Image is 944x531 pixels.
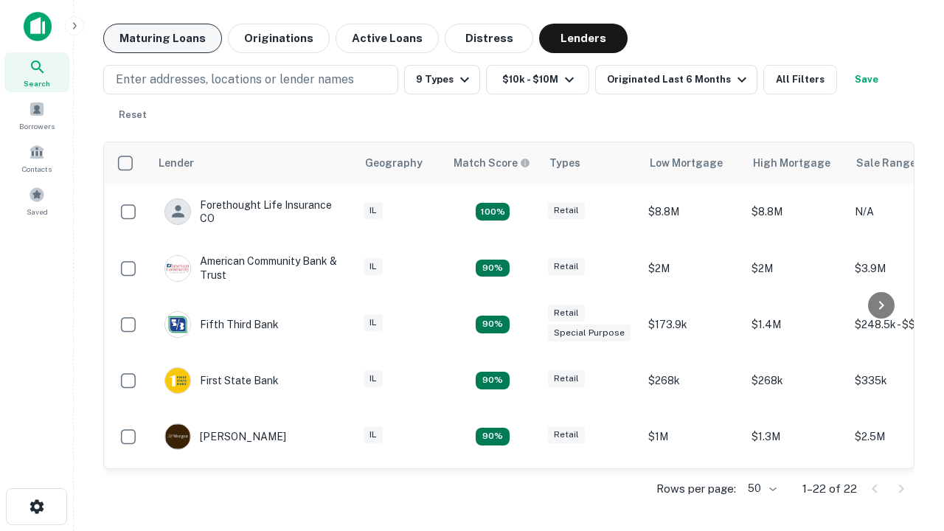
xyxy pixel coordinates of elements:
div: Types [549,154,580,172]
h6: Match Score [454,155,527,171]
button: Lenders [539,24,628,53]
td: $8.8M [641,184,744,240]
td: $8.8M [744,184,847,240]
td: $7M [744,465,847,521]
button: Active Loans [336,24,439,53]
a: Saved [4,181,69,221]
div: Sale Range [856,154,916,172]
button: All Filters [763,65,837,94]
div: Capitalize uses an advanced AI algorithm to match your search with the best lender. The match sco... [454,155,530,171]
div: Retail [548,305,585,322]
div: High Mortgage [753,154,830,172]
p: 1–22 of 22 [802,480,857,498]
button: Originations [228,24,330,53]
span: Borrowers [19,120,55,132]
div: Special Purpose [548,324,631,341]
div: Fifth Third Bank [164,311,279,338]
div: Matching Properties: 2, hasApolloMatch: undefined [476,372,510,389]
button: Reset [109,100,156,130]
div: Lender [159,154,194,172]
button: Distress [445,24,533,53]
p: Enter addresses, locations or lender names [116,71,354,88]
button: Originated Last 6 Months [595,65,757,94]
img: capitalize-icon.png [24,12,52,41]
div: Originated Last 6 Months [607,71,751,88]
a: Contacts [4,138,69,178]
th: Low Mortgage [641,142,744,184]
button: Save your search to get updates of matches that match your search criteria. [843,65,890,94]
div: Retail [548,426,585,443]
img: picture [165,368,190,393]
span: Search [24,77,50,89]
div: Forethought Life Insurance CO [164,198,341,225]
div: Matching Properties: 4, hasApolloMatch: undefined [476,203,510,221]
span: Contacts [22,163,52,175]
img: picture [165,424,190,449]
th: Geography [356,142,445,184]
th: Capitalize uses an advanced AI algorithm to match your search with the best lender. The match sco... [445,142,541,184]
div: First State Bank [164,367,279,394]
td: $173.9k [641,296,744,353]
div: Low Mortgage [650,154,723,172]
img: picture [165,256,190,281]
p: Rows per page: [656,480,736,498]
div: IL [364,202,383,219]
a: Search [4,52,69,92]
button: Maturing Loans [103,24,222,53]
td: $2M [641,240,744,296]
a: Borrowers [4,95,69,135]
div: Matching Properties: 2, hasApolloMatch: undefined [476,316,510,333]
iframe: Chat Widget [870,413,944,484]
div: [PERSON_NAME] [164,423,286,450]
div: IL [364,258,383,275]
div: Retail [548,202,585,219]
th: Types [541,142,641,184]
th: High Mortgage [744,142,847,184]
div: Geography [365,154,423,172]
td: $268k [744,353,847,409]
img: picture [165,312,190,337]
div: Matching Properties: 2, hasApolloMatch: undefined [476,260,510,277]
button: $10k - $10M [486,65,589,94]
button: 9 Types [404,65,480,94]
div: IL [364,426,383,443]
div: American Community Bank & Trust [164,254,341,281]
div: IL [364,370,383,387]
div: Retail [548,258,585,275]
div: Retail [548,370,585,387]
td: $1.3M [744,409,847,465]
span: Saved [27,206,48,218]
div: IL [364,314,383,331]
button: Enter addresses, locations or lender names [103,65,398,94]
td: $268k [641,353,744,409]
td: $1M [641,409,744,465]
div: 50 [742,478,779,499]
div: Matching Properties: 2, hasApolloMatch: undefined [476,428,510,445]
th: Lender [150,142,356,184]
td: $2M [744,240,847,296]
td: $2.7M [641,465,744,521]
td: $1.4M [744,296,847,353]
